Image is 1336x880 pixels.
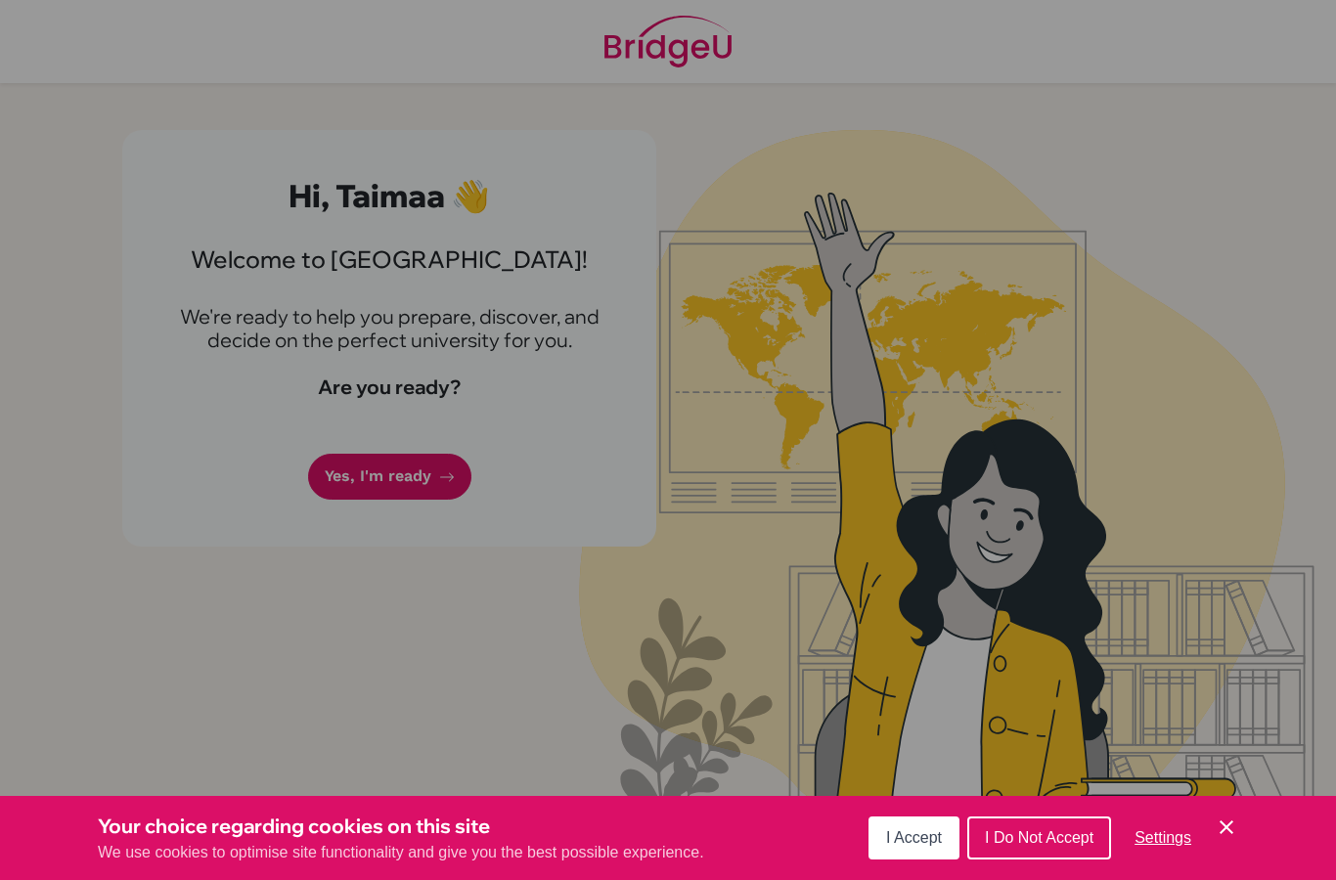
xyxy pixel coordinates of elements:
[98,812,704,841] h3: Your choice regarding cookies on this site
[886,829,942,846] span: I Accept
[98,841,704,864] p: We use cookies to optimise site functionality and give you the best possible experience.
[1215,815,1238,839] button: Save and close
[1119,818,1207,858] button: Settings
[967,816,1111,859] button: I Do Not Accept
[1135,829,1191,846] span: Settings
[868,816,959,859] button: I Accept
[985,829,1093,846] span: I Do Not Accept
